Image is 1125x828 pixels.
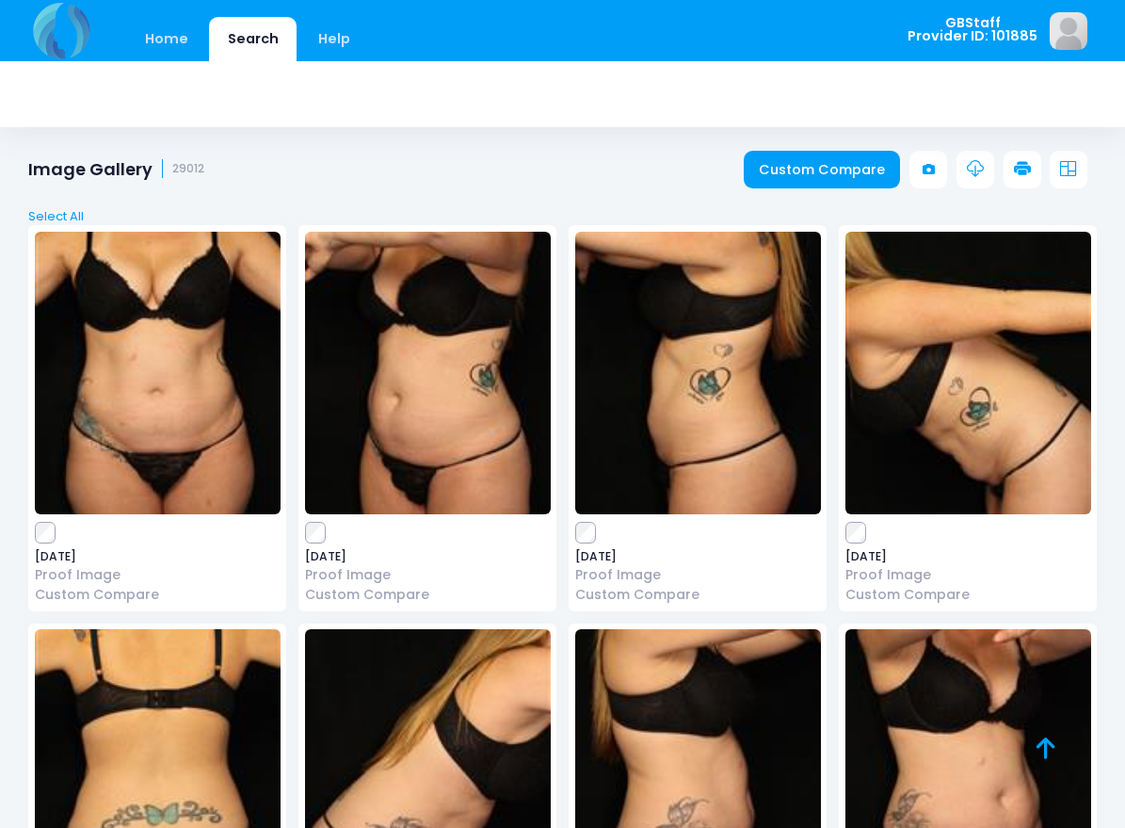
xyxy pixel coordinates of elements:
a: Custom Compare [35,585,281,605]
img: image [575,232,821,514]
img: image [1050,12,1087,50]
span: [DATE] [35,551,281,562]
a: Proof Image [305,565,551,585]
a: Proof Image [35,565,281,585]
a: Custom Compare [845,585,1091,605]
img: image [35,232,281,514]
a: Proof Image [575,565,821,585]
small: 29012 [172,162,204,176]
span: GBStaff Provider ID: 101885 [908,16,1037,43]
a: Search [209,17,297,61]
img: image [305,232,551,514]
img: image [845,232,1091,514]
a: Custom Compare [575,585,821,605]
span: [DATE] [305,551,551,562]
span: [DATE] [575,551,821,562]
a: Help [300,17,369,61]
a: Proof Image [845,565,1091,585]
a: Home [126,17,206,61]
h1: Image Gallery [28,159,204,179]
span: [DATE] [845,551,1091,562]
a: Select All [23,207,1103,226]
a: Custom Compare [305,585,551,605]
a: Custom Compare [744,151,901,188]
